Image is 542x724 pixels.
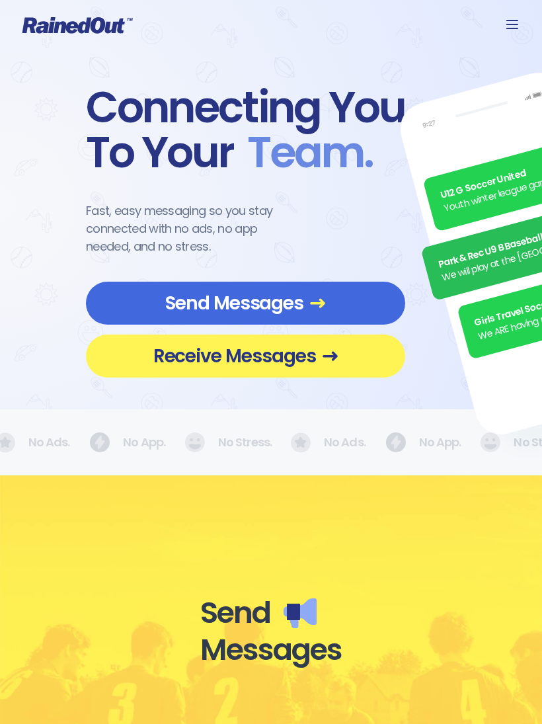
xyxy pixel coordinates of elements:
[89,432,110,452] img: No Ads.
[284,598,317,628] img: Send messages
[184,432,205,452] img: No Ads.
[86,85,405,175] div: Connecting You To Your
[86,282,405,325] a: Send Messages
[200,594,342,631] div: Send
[184,432,251,452] div: No Stress.
[86,335,405,378] a: Receive Messages
[86,202,297,255] div: Fast, easy messaging so you stay connected with no ads, no app needed, and no stress.
[385,432,441,452] div: No App.
[291,432,311,453] img: No Ads.
[234,130,373,175] span: Team .
[200,631,342,668] div: Messages
[480,432,500,452] img: No Ads.
[106,344,385,368] span: Receive Messages
[385,432,406,452] img: No Ads.
[291,432,346,453] div: No Ads.
[106,292,385,315] span: Send Messages
[89,432,145,452] div: No App.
